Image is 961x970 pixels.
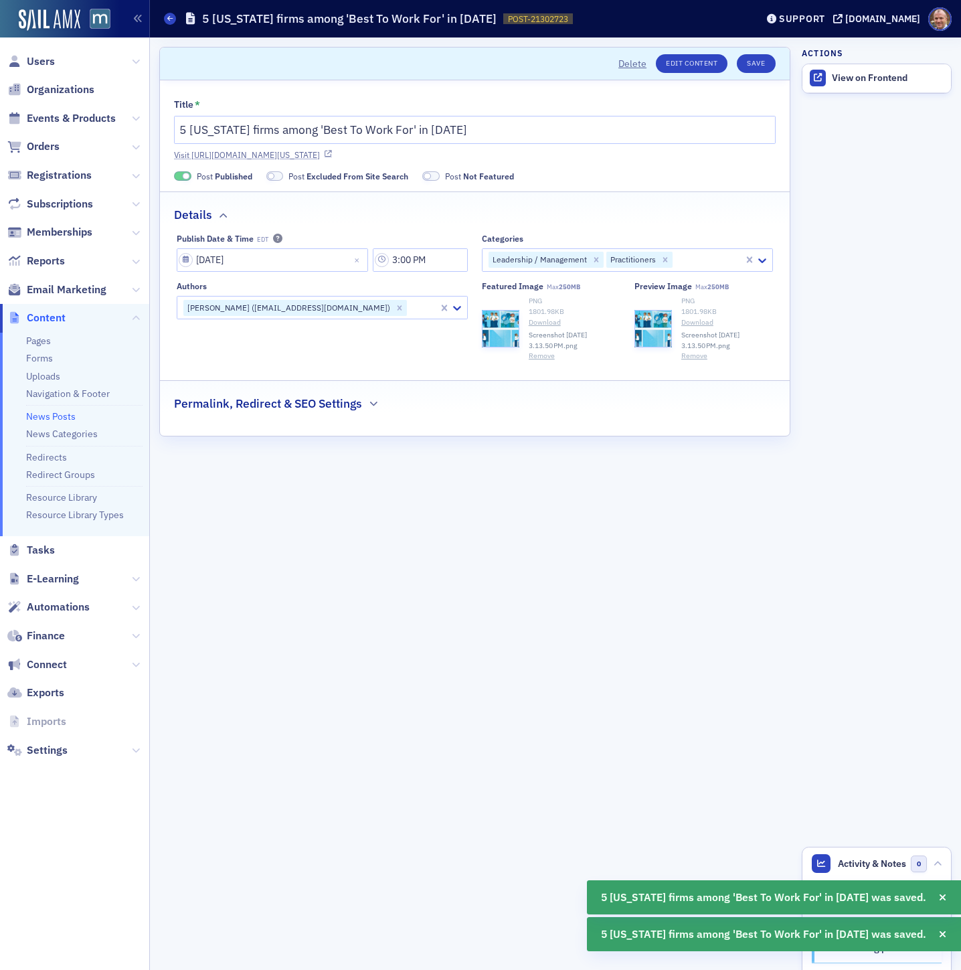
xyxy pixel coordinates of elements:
[7,311,66,325] a: Content
[26,428,98,440] a: News Categories
[177,234,254,244] div: Publish Date & Time
[27,572,79,586] span: E-Learning
[559,282,580,291] span: 250MB
[463,171,514,181] span: Not Featured
[7,54,55,69] a: Users
[802,47,843,59] h4: Actions
[681,317,773,328] a: Download
[27,311,66,325] span: Content
[177,281,207,291] div: Authors
[27,139,60,154] span: Orders
[195,99,200,111] abbr: This field is required
[7,657,67,672] a: Connect
[422,171,440,181] span: Not Featured
[601,926,926,943] span: 5 [US_STATE] firms among 'Best To Work For' in [DATE] was saved.
[174,171,191,181] span: Published
[27,282,106,297] span: Email Marketing
[547,282,580,291] span: Max
[26,335,51,347] a: Pages
[27,111,116,126] span: Events & Products
[202,11,497,27] h1: 5 [US_STATE] firms among 'Best To Work For' in [DATE]
[7,225,92,240] a: Memberships
[27,168,92,183] span: Registrations
[80,9,110,31] a: View Homepage
[26,509,124,521] a: Resource Library Types
[26,410,76,422] a: News Posts
[26,469,95,481] a: Redirect Groups
[7,600,90,615] a: Automations
[7,543,55,558] a: Tasks
[27,225,92,240] span: Memberships
[618,57,646,71] button: Delete
[7,254,65,268] a: Reports
[7,714,66,729] a: Imports
[911,856,928,872] span: 0
[174,206,212,224] h2: Details
[7,168,92,183] a: Registrations
[26,388,110,400] a: Navigation & Footer
[482,234,523,244] div: Categories
[7,139,60,154] a: Orders
[392,300,407,316] div: Remove Bill Sheridan (bill@macpa.org)
[695,282,729,291] span: Max
[7,743,68,758] a: Settings
[307,171,408,181] span: Excluded From Site Search
[27,714,66,729] span: Imports
[832,72,944,84] div: View on Frontend
[658,252,673,268] div: Remove Practitioners
[373,248,468,272] input: 00:00 AM
[174,149,776,161] a: Visit [URL][DOMAIN_NAME][US_STATE]
[266,171,284,181] span: Excluded From Site Search
[27,743,68,758] span: Settings
[19,9,80,31] img: SailAMX
[529,307,620,317] div: 1801.98 KB
[529,317,620,328] a: Download
[174,99,193,111] div: Title
[27,54,55,69] span: Users
[350,248,368,272] button: Close
[529,296,620,307] div: PNG
[27,600,90,615] span: Automations
[802,64,951,92] a: View on Frontend
[508,13,568,25] span: POST-21302723
[445,170,514,182] span: Post
[288,170,408,182] span: Post
[833,14,925,23] button: [DOMAIN_NAME]
[634,281,692,291] div: Preview image
[737,54,775,73] button: Save
[26,352,53,364] a: Forms
[489,252,589,268] div: Leadership / Management
[601,890,926,906] span: 5 [US_STATE] firms among 'Best To Work For' in [DATE] was saved.
[7,282,106,297] a: Email Marketing
[928,7,952,31] span: Profile
[656,54,727,73] a: Edit Content
[681,330,773,351] span: Screenshot [DATE] 3.13.50 PM.png
[606,252,658,268] div: Practitioners
[27,197,93,212] span: Subscriptions
[7,629,65,643] a: Finance
[27,685,64,700] span: Exports
[7,572,79,586] a: E-Learning
[707,282,729,291] span: 250MB
[27,82,94,97] span: Organizations
[26,370,60,382] a: Uploads
[845,13,920,25] div: [DOMAIN_NAME]
[26,451,67,463] a: Redirects
[27,629,65,643] span: Finance
[529,330,620,351] span: Screenshot [DATE] 3.13.50 PM.png
[177,248,368,272] input: MM/DD/YYYY
[7,197,93,212] a: Subscriptions
[589,252,604,268] div: Remove Leadership / Management
[681,296,773,307] div: PNG
[174,395,362,412] h2: Permalink, Redirect & SEO Settings
[183,300,392,316] div: [PERSON_NAME] ([EMAIL_ADDRESS][DOMAIN_NAME])
[7,82,94,97] a: Organizations
[27,543,55,558] span: Tasks
[529,351,555,361] button: Remove
[779,13,825,25] div: Support
[197,170,252,182] span: Post
[7,111,116,126] a: Events & Products
[838,857,906,871] span: Activity & Notes
[27,254,65,268] span: Reports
